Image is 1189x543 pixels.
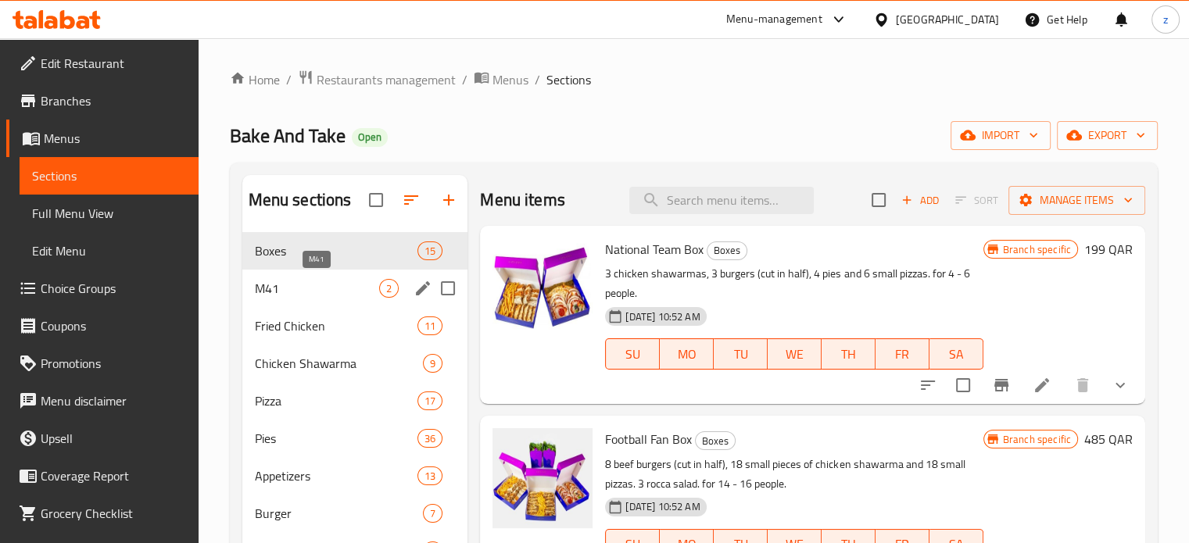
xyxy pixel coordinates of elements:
[417,391,442,410] div: items
[32,166,186,185] span: Sections
[418,394,442,409] span: 17
[255,504,424,523] span: Burger
[947,369,979,402] span: Select to update
[32,241,186,260] span: Edit Menu
[380,281,398,296] span: 2
[41,354,186,373] span: Promotions
[417,429,442,448] div: items
[424,506,442,521] span: 7
[895,188,945,213] span: Add item
[726,10,822,29] div: Menu-management
[286,70,292,89] li: /
[1101,366,1139,404] button: show more
[6,82,199,120] a: Branches
[492,70,528,89] span: Menus
[418,469,442,484] span: 13
[41,429,186,448] span: Upsell
[41,91,186,110] span: Branches
[1163,11,1168,28] span: z
[862,184,895,216] span: Select section
[32,204,186,223] span: Full Menu View
[255,391,418,410] span: Pizza
[41,316,186,335] span: Coupons
[418,431,442,446] span: 36
[1064,366,1101,404] button: delete
[20,157,199,195] a: Sections
[392,181,430,219] span: Sort sections
[41,54,186,73] span: Edit Restaurant
[605,455,983,494] p: 8 beef burgers (cut in half), 18 small pieces of chicken shawarma and 18 small pizzas. 3 rocca sa...
[695,431,736,450] div: Boxes
[417,316,442,335] div: items
[660,338,714,370] button: MO
[242,382,468,420] div: Pizza17
[822,338,876,370] button: TH
[430,181,467,219] button: Add section
[418,244,442,259] span: 15
[255,429,418,448] span: Pies
[230,70,280,89] a: Home
[909,366,947,404] button: sort-choices
[423,354,442,373] div: items
[492,428,593,528] img: Football Fan Box
[242,495,468,532] div: Burger7
[242,270,468,307] div: M412edit
[896,11,999,28] div: [GEOGRAPHIC_DATA]
[605,264,983,303] p: 3 chicken shawarmas, 3 burgers (cut in half), 4 pies and 6 small pizzas. for 4 - 6 people.
[41,391,186,410] span: Menu disclaimer
[936,343,977,366] span: SA
[255,241,418,260] span: Boxes
[242,232,468,270] div: Boxes15
[424,356,442,371] span: 9
[619,499,706,514] span: [DATE] 10:52 AM
[714,338,768,370] button: TU
[44,129,186,148] span: Menus
[255,354,424,373] div: Chicken Shawarma
[242,420,468,457] div: Pies36
[41,504,186,523] span: Grocery Checklist
[707,241,747,259] span: Boxes
[6,120,199,157] a: Menus
[535,70,540,89] li: /
[352,130,388,144] span: Open
[720,343,761,366] span: TU
[696,432,735,450] span: Boxes
[255,466,418,485] div: Appetizers
[492,238,593,338] img: National Team Box
[255,316,418,335] span: Fried Chicken
[41,466,186,485] span: Coverage Report
[242,307,468,345] div: Fried Chicken11
[6,307,199,345] a: Coupons
[666,343,707,366] span: MO
[619,309,706,324] span: [DATE] 10:52 AM
[41,279,186,298] span: Choice Groups
[774,343,815,366] span: WE
[6,345,199,382] a: Promotions
[411,277,435,300] button: edit
[230,70,1158,90] nav: breadcrumb
[951,121,1051,150] button: import
[605,427,692,451] span: Football Fan Box
[242,457,468,495] div: Appetizers13
[895,188,945,213] button: Add
[997,432,1077,447] span: Branch specific
[6,270,199,307] a: Choice Groups
[828,343,869,366] span: TH
[352,128,388,147] div: Open
[1033,376,1051,395] a: Edit menu item
[1084,238,1133,260] h6: 199 QAR
[963,126,1038,145] span: import
[242,345,468,382] div: Chicken Shawarma9
[1021,191,1133,210] span: Manage items
[480,188,565,212] h2: Menu items
[983,366,1020,404] button: Branch-specific-item
[876,338,929,370] button: FR
[298,70,456,90] a: Restaurants management
[474,70,528,90] a: Menus
[360,184,392,216] span: Select all sections
[1008,186,1145,215] button: Manage items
